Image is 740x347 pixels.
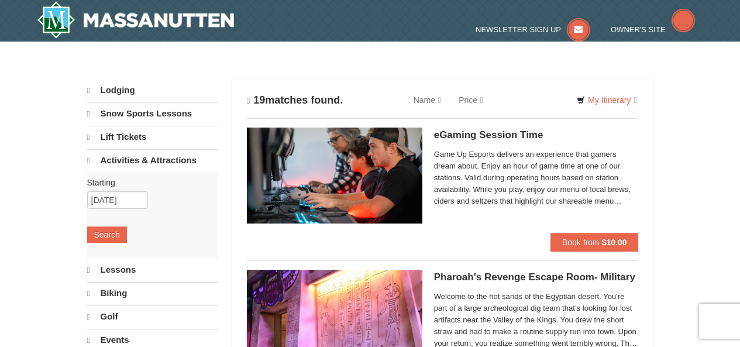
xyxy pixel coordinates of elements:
strong: $10.00 [602,238,627,247]
span: Game Up Esports delivers an experience that gamers dream about. Enjoy an hour of game time at one... [434,149,639,207]
span: Owner's Site [611,25,666,34]
a: Biking [87,282,218,304]
a: Name [405,88,450,112]
a: My Itinerary [569,91,644,109]
span: Book from [562,238,600,247]
h5: eGaming Session Time [434,129,639,141]
a: Activities & Attractions [87,149,218,171]
a: Newsletter Sign Up [476,25,590,34]
a: Lessons [87,259,218,281]
img: 19664770-34-0b975b5b.jpg [247,128,422,224]
h5: Pharoah's Revenge Escape Room- Military [434,272,639,283]
a: Golf [87,305,218,328]
label: Starting [87,177,209,188]
a: Massanutten Resort [37,1,235,39]
button: Search [87,226,127,243]
a: Price [450,88,492,112]
a: Snow Sports Lessons [87,102,218,125]
a: Owner's Site [611,25,695,34]
a: Lodging [87,80,218,101]
span: Newsletter Sign Up [476,25,561,34]
img: Massanutten Resort Logo [37,1,235,39]
button: Book from $10.00 [550,233,639,252]
a: Lift Tickets [87,126,218,148]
